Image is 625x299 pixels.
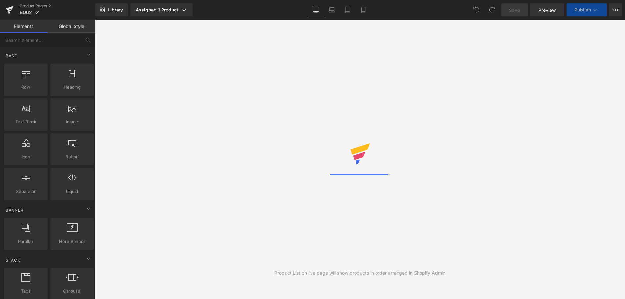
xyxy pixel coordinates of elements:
button: Undo [470,3,483,16]
span: Button [52,153,92,160]
span: Text Block [6,118,46,125]
span: Hero Banner [52,238,92,245]
span: Base [5,53,18,59]
a: Tablet [340,3,356,16]
a: Product Pages [20,3,95,9]
span: BD62 [20,10,32,15]
span: Preview [538,7,556,13]
span: Library [108,7,123,13]
span: Stack [5,257,21,263]
a: Preview [530,3,564,16]
a: New Library [95,3,128,16]
span: Separator [6,188,46,195]
div: Assigned 1 Product [136,7,187,13]
span: Publish [574,7,591,12]
button: More [609,3,622,16]
span: Parallax [6,238,46,245]
button: Redo [485,3,499,16]
a: Desktop [308,3,324,16]
a: Mobile [356,3,371,16]
span: Row [6,84,46,91]
span: Tabs [6,288,46,295]
div: Product List on live page will show products in order arranged in Shopify Admin [274,269,445,277]
span: Save [509,7,520,13]
span: Liquid [52,188,92,195]
a: Global Style [48,20,95,33]
span: Banner [5,207,24,213]
span: Heading [52,84,92,91]
span: Carousel [52,288,92,295]
span: Image [52,118,92,125]
button: Publish [567,3,607,16]
a: Laptop [324,3,340,16]
span: Icon [6,153,46,160]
